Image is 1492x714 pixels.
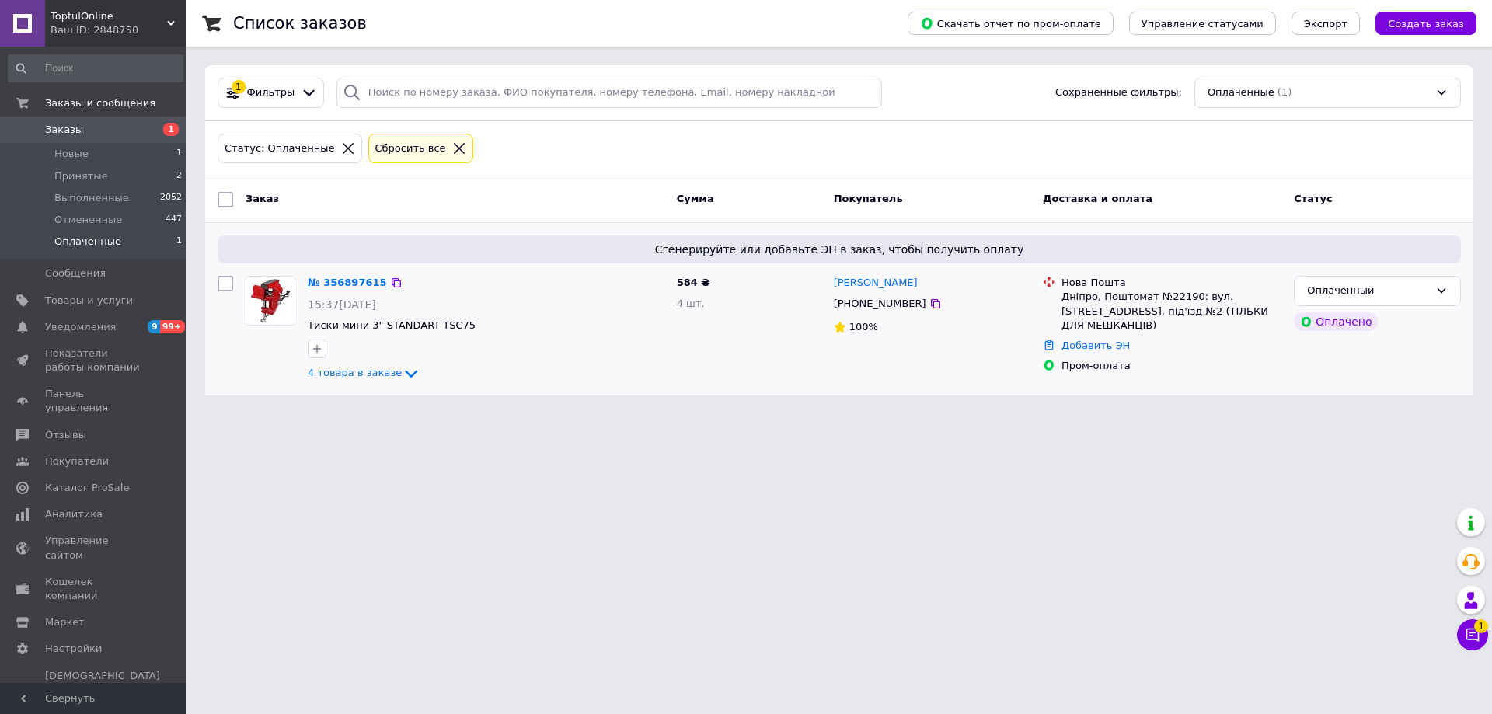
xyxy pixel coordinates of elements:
input: Поиск [8,54,183,82]
div: Сбросить все [372,141,449,157]
div: Нова Пошта [1061,276,1281,290]
button: Чат с покупателем1 [1457,619,1488,650]
span: Экспорт [1304,18,1347,30]
span: 447 [166,213,182,227]
span: 4 товара в заказе [308,367,402,378]
span: Создать заказ [1388,18,1464,30]
span: 1 [163,123,179,136]
span: 1 [1474,618,1488,632]
span: Принятые [54,169,108,183]
a: [PERSON_NAME] [834,276,918,291]
span: 99+ [160,320,186,333]
span: Покупатели [45,455,109,468]
span: Покупатель [834,193,903,204]
button: Скачать отчет по пром-оплате [908,12,1114,35]
span: 100% [849,321,878,333]
a: Добавить ЭН [1061,340,1130,351]
a: 4 товара в заказе [308,367,420,378]
div: Оплачено [1294,312,1378,331]
span: Каталог ProSale [45,481,129,495]
a: Создать заказ [1360,17,1476,29]
button: Управление статусами [1129,12,1276,35]
span: 2 [176,169,182,183]
span: ToptulOnline [51,9,167,23]
input: Поиск по номеру заказа, ФИО покупателя, номеру телефона, Email, номеру накладной [336,78,882,108]
span: Уведомления [45,320,116,334]
span: Настройки [45,642,102,656]
a: Тиски мини 3" STANDART TSC75 [308,319,476,331]
div: [PHONE_NUMBER] [831,294,929,314]
div: Оплаченный [1307,283,1429,299]
span: Кошелек компании [45,575,144,603]
span: Статус [1294,193,1333,204]
span: 2052 [160,191,182,205]
span: Выполненные [54,191,129,205]
span: Товары и услуги [45,294,133,308]
div: Ваш ID: 2848750 [51,23,186,37]
span: Заказы [45,123,83,137]
span: Скачать отчет по пром-оплате [920,16,1101,30]
div: Статус: Оплаченные [221,141,338,157]
span: Заказ [246,193,279,204]
span: 1 [176,147,182,161]
a: № 356897615 [308,277,387,288]
span: Сумма [677,193,714,204]
span: Оплаченные [54,235,121,249]
span: (1) [1278,86,1292,98]
span: [DEMOGRAPHIC_DATA] и счета [45,669,160,712]
button: Создать заказ [1375,12,1476,35]
span: 9 [148,320,160,333]
span: Управление сайтом [45,534,144,562]
span: Оплаченные [1208,85,1274,100]
span: Сгенерируйте или добавьте ЭН в заказ, чтобы получить оплату [224,242,1455,257]
span: Показатели работы компании [45,347,144,374]
div: Пром-оплата [1061,359,1281,373]
span: Аналитика [45,507,103,521]
span: Доставка и оплата [1043,193,1152,204]
span: Панель управления [45,387,144,415]
span: Сохраненные фильтры: [1055,85,1182,100]
div: Дніпро, Поштомат №22190: вул. [STREET_ADDRESS], під'їзд №2 (ТІЛЬКИ ДЛЯ МЕШКАНЦІВ) [1061,290,1281,333]
span: 15:37[DATE] [308,298,376,311]
h1: Список заказов [233,14,367,33]
span: Заказы и сообщения [45,96,155,110]
span: Отзывы [45,428,86,442]
span: 1 [176,235,182,249]
img: Фото товару [246,277,295,325]
button: Экспорт [1292,12,1360,35]
span: 4 шт. [677,298,705,309]
span: Фильтры [247,85,295,100]
a: Фото товару [246,276,295,326]
span: Новые [54,147,89,161]
span: Маркет [45,615,85,629]
span: Управление статусами [1142,18,1264,30]
span: Сообщения [45,266,106,280]
span: Отмененные [54,213,122,227]
div: 1 [232,80,246,94]
span: 584 ₴ [677,277,710,288]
